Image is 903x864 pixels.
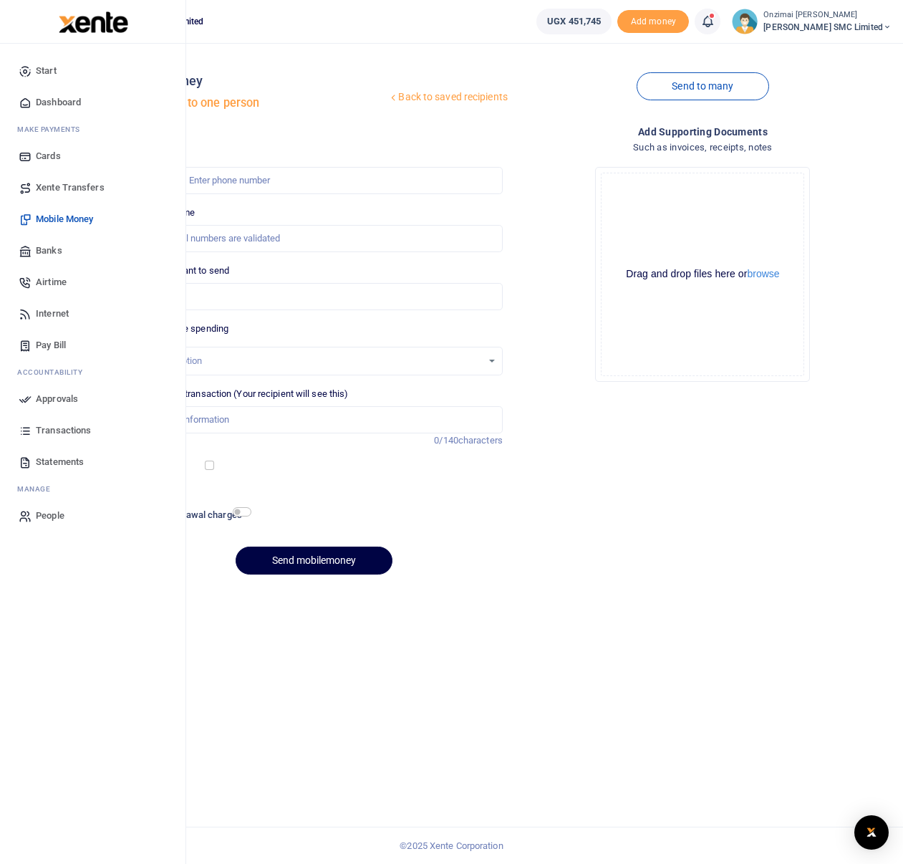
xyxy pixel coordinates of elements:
[236,547,392,575] button: Send mobilemoney
[763,9,892,21] small: Onzimai [PERSON_NAME]
[11,203,174,235] a: Mobile Money
[11,267,174,298] a: Airtime
[125,406,503,433] input: Enter extra information
[28,367,82,378] span: countability
[732,9,758,34] img: profile-user
[854,815,889,850] div: Open Intercom Messenger
[120,73,388,89] h4: Mobile money
[547,14,601,29] span: UGX 451,745
[11,298,174,330] a: Internet
[11,235,174,267] a: Banks
[36,275,67,289] span: Airtime
[602,267,803,281] div: Drag and drop files here or
[617,10,689,34] li: Toup your wallet
[458,435,503,446] span: characters
[36,64,57,78] span: Start
[536,9,612,34] a: UGX 451,745
[125,167,503,194] input: Enter phone number
[36,244,62,258] span: Banks
[617,15,689,26] a: Add money
[732,9,892,34] a: profile-user Onzimai [PERSON_NAME] [PERSON_NAME] SMC Limited
[36,212,93,226] span: Mobile Money
[531,9,617,34] li: Wallet ballance
[11,118,174,140] li: M
[36,509,64,523] span: People
[11,478,174,500] li: M
[11,500,174,532] a: People
[617,10,689,34] span: Add money
[11,87,174,118] a: Dashboard
[763,21,892,34] span: [PERSON_NAME] SMC Limited
[11,140,174,172] a: Cards
[125,225,503,252] input: MTN & Airtel numbers are validated
[36,423,91,438] span: Transactions
[637,72,768,100] a: Send to many
[595,167,810,382] div: File Uploader
[11,383,174,415] a: Approvals
[24,124,80,135] span: ake Payments
[57,16,128,27] a: logo-small logo-large logo-large
[11,361,174,383] li: Ac
[36,95,81,110] span: Dashboard
[36,307,69,321] span: Internet
[36,149,61,163] span: Cards
[11,55,174,87] a: Start
[11,330,174,361] a: Pay Bill
[11,446,174,478] a: Statements
[514,140,892,155] h4: Such as invoices, receipts, notes
[387,85,508,110] a: Back to saved recipients
[59,11,128,33] img: logo-large
[36,455,84,469] span: Statements
[36,338,66,352] span: Pay Bill
[125,387,349,401] label: Memo for this transaction (Your recipient will see this)
[125,283,503,310] input: UGX
[120,96,388,110] h5: Send money to one person
[36,392,78,406] span: Approvals
[747,269,779,279] button: browse
[24,484,51,494] span: anage
[11,415,174,446] a: Transactions
[11,172,174,203] a: Xente Transfers
[514,124,892,140] h4: Add supporting Documents
[36,181,105,195] span: Xente Transfers
[136,354,482,368] div: Select an option
[434,435,458,446] span: 0/140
